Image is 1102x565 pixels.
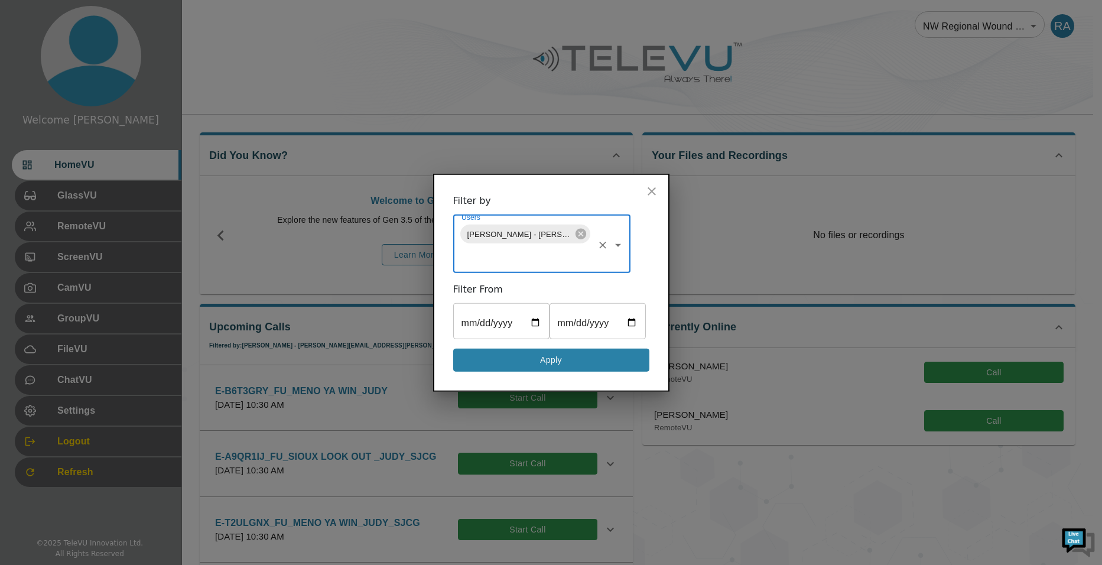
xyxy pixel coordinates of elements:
button: Apply [453,349,649,372]
img: Chat Widget [1061,524,1096,559]
div: [PERSON_NAME] - [PERSON_NAME][EMAIL_ADDRESS][PERSON_NAME][DOMAIN_NAME] [460,225,590,243]
button: Clear [594,237,611,254]
button: Open [610,237,626,254]
div: Filter From [453,282,649,297]
span: Filter by [453,195,491,206]
span: [PERSON_NAME] - [PERSON_NAME][EMAIL_ADDRESS][PERSON_NAME][DOMAIN_NAME] [460,227,578,241]
button: close [640,180,664,203]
